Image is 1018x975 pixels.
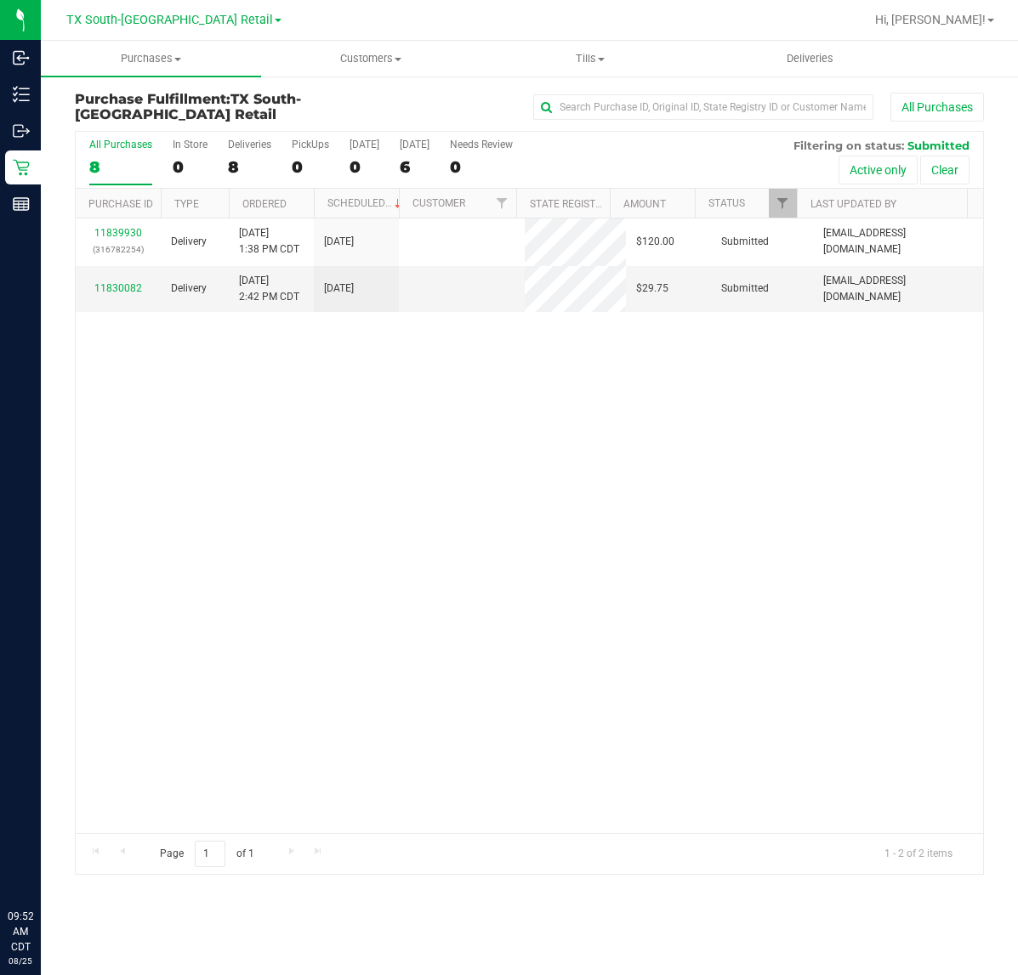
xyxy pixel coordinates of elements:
[350,139,379,150] div: [DATE]
[875,13,986,26] span: Hi, [PERSON_NAME]!
[174,198,199,210] a: Type
[721,281,769,297] span: Submitted
[810,198,896,210] a: Last Updated By
[86,241,151,258] p: (316782254)
[450,139,513,150] div: Needs Review
[89,139,152,150] div: All Purchases
[324,281,354,297] span: [DATE]
[66,13,273,27] span: TX South-[GEOGRAPHIC_DATA] Retail
[839,156,918,184] button: Active only
[350,157,379,177] div: 0
[262,51,481,66] span: Customers
[823,273,973,305] span: [EMAIL_ADDRESS][DOMAIN_NAME]
[907,139,970,152] span: Submitted
[721,234,769,250] span: Submitted
[13,159,30,176] inline-svg: Retail
[636,234,674,250] span: $120.00
[242,198,287,210] a: Ordered
[88,198,153,210] a: Purchase ID
[769,189,797,218] a: Filter
[145,841,268,867] span: Page of 1
[173,157,208,177] div: 0
[636,281,668,297] span: $29.75
[261,41,481,77] a: Customers
[481,41,701,77] a: Tills
[488,189,516,218] a: Filter
[764,51,856,66] span: Deliveries
[701,41,921,77] a: Deliveries
[890,93,984,122] button: All Purchases
[324,234,354,250] span: [DATE]
[412,197,465,209] a: Customer
[13,196,30,213] inline-svg: Reports
[823,225,973,258] span: [EMAIL_ADDRESS][DOMAIN_NAME]
[530,198,619,210] a: State Registry ID
[171,281,207,297] span: Delivery
[871,841,966,866] span: 1 - 2 of 2 items
[228,157,271,177] div: 8
[400,139,429,150] div: [DATE]
[41,41,261,77] a: Purchases
[793,139,904,152] span: Filtering on status:
[481,51,700,66] span: Tills
[623,198,666,210] a: Amount
[94,227,142,239] a: 11839930
[239,273,299,305] span: [DATE] 2:42 PM CDT
[13,49,30,66] inline-svg: Inbound
[41,51,261,66] span: Purchases
[450,157,513,177] div: 0
[292,139,329,150] div: PickUps
[8,909,33,955] p: 09:52 AM CDT
[89,157,152,177] div: 8
[17,839,68,890] iframe: Resource center
[13,86,30,103] inline-svg: Inventory
[13,122,30,139] inline-svg: Outbound
[920,156,970,184] button: Clear
[708,197,745,209] a: Status
[75,92,378,122] h3: Purchase Fulfillment:
[94,282,142,294] a: 11830082
[173,139,208,150] div: In Store
[228,139,271,150] div: Deliveries
[75,91,301,122] span: TX South-[GEOGRAPHIC_DATA] Retail
[8,955,33,967] p: 08/25
[195,841,225,867] input: 1
[400,157,429,177] div: 6
[239,225,299,258] span: [DATE] 1:38 PM CDT
[327,197,405,209] a: Scheduled
[171,234,207,250] span: Delivery
[533,94,873,120] input: Search Purchase ID, Original ID, State Registry ID or Customer Name...
[292,157,329,177] div: 0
